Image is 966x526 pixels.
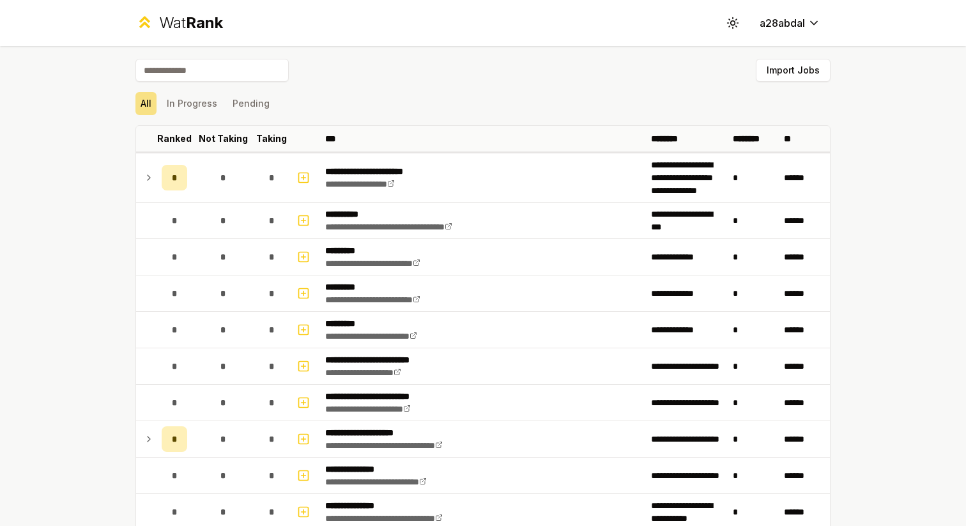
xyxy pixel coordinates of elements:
a: WatRank [135,13,223,33]
p: Ranked [157,132,192,145]
button: In Progress [162,92,222,115]
p: Not Taking [199,132,248,145]
button: Import Jobs [756,59,831,82]
p: Taking [256,132,287,145]
span: a28abdal [760,15,805,31]
button: a28abdal [749,12,831,35]
button: Pending [227,92,275,115]
button: All [135,92,157,115]
div: Wat [159,13,223,33]
span: Rank [186,13,223,32]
